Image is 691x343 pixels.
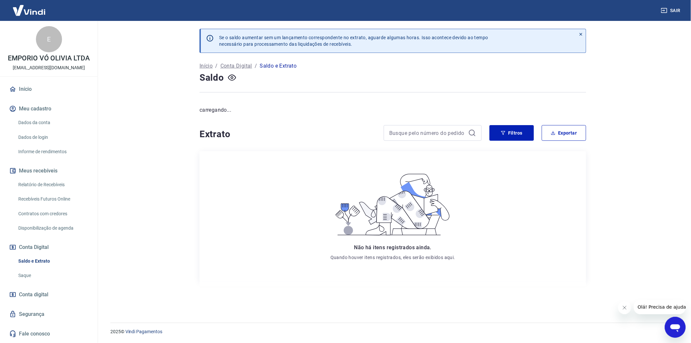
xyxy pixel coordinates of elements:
[618,301,631,314] iframe: Fechar mensagem
[665,317,686,338] iframe: Botão para abrir a janela de mensagens
[16,178,90,191] a: Relatório de Recebíveis
[260,62,297,70] p: Saldo e Extrato
[220,62,252,70] a: Conta Digital
[389,128,466,138] input: Busque pelo número do pedido
[8,327,90,341] a: Fale conosco
[200,106,586,114] p: carregando...
[542,125,586,141] button: Exportar
[16,207,90,220] a: Contratos com credores
[8,102,90,116] button: Meu cadastro
[16,116,90,129] a: Dados da conta
[330,254,455,261] p: Quando houver itens registrados, eles serão exibidos aqui.
[200,71,224,84] h4: Saldo
[8,55,90,62] p: EMPORIO VÓ OLIVIA LTDA
[200,128,376,141] h4: Extrato
[634,300,686,314] iframe: Mensagem da empresa
[110,328,675,335] p: 2025 ©
[255,62,257,70] p: /
[16,192,90,206] a: Recebíveis Futuros Online
[8,240,90,254] button: Conta Digital
[16,131,90,144] a: Dados de login
[16,145,90,158] a: Informe de rendimentos
[219,34,488,47] p: Se o saldo aumentar sem um lançamento correspondente no extrato, aguarde algumas horas. Isso acon...
[490,125,534,141] button: Filtros
[8,0,50,20] img: Vindi
[8,164,90,178] button: Meus recebíveis
[215,62,217,70] p: /
[125,329,162,334] a: Vindi Pagamentos
[8,307,90,321] a: Segurança
[16,269,90,282] a: Saque
[8,287,90,302] a: Conta digital
[8,82,90,96] a: Início
[16,221,90,235] a: Disponibilização de agenda
[4,5,55,10] span: Olá! Precisa de ajuda?
[660,5,683,17] button: Sair
[36,26,62,52] div: E
[200,62,213,70] a: Início
[354,244,431,251] span: Não há itens registrados ainda.
[19,290,48,299] span: Conta digital
[13,64,85,71] p: [EMAIL_ADDRESS][DOMAIN_NAME]
[16,254,90,268] a: Saldo e Extrato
